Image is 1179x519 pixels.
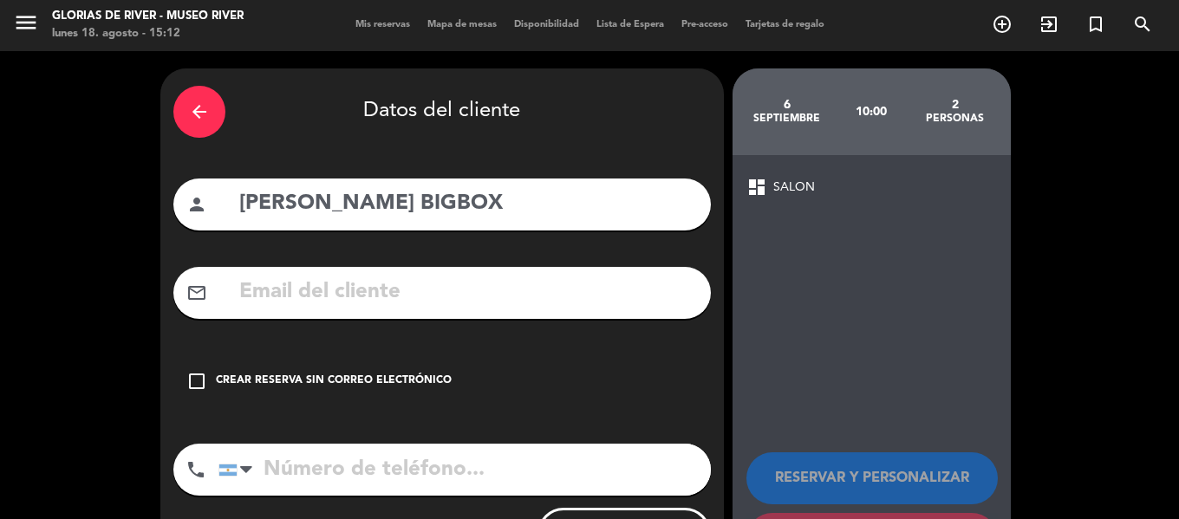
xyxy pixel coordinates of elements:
[218,444,711,496] input: Número de teléfono...
[13,10,39,36] i: menu
[219,444,259,495] div: Argentina: +54
[673,20,737,29] span: Pre-acceso
[1039,14,1059,35] i: exit_to_app
[913,112,997,126] div: personas
[913,98,997,112] div: 2
[216,373,452,390] div: Crear reserva sin correo electrónico
[186,194,207,215] i: person
[186,282,207,303] i: mail_outline
[186,459,206,480] i: phone
[505,20,588,29] span: Disponibilidad
[773,178,815,198] span: SALON
[173,81,711,142] div: Datos del cliente
[189,101,210,122] i: arrow_back
[746,177,767,198] span: dashboard
[238,186,698,222] input: Nombre del cliente
[238,275,698,310] input: Email del cliente
[737,20,833,29] span: Tarjetas de regalo
[992,14,1013,35] i: add_circle_outline
[52,25,244,42] div: lunes 18. agosto - 15:12
[347,20,419,29] span: Mis reservas
[1085,14,1106,35] i: turned_in_not
[588,20,673,29] span: Lista de Espera
[829,81,913,142] div: 10:00
[1132,14,1153,35] i: search
[52,8,244,25] div: Glorias de River - Museo River
[186,371,207,392] i: check_box_outline_blank
[746,112,830,126] div: septiembre
[13,10,39,42] button: menu
[746,452,998,504] button: RESERVAR Y PERSONALIZAR
[419,20,505,29] span: Mapa de mesas
[746,98,830,112] div: 6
